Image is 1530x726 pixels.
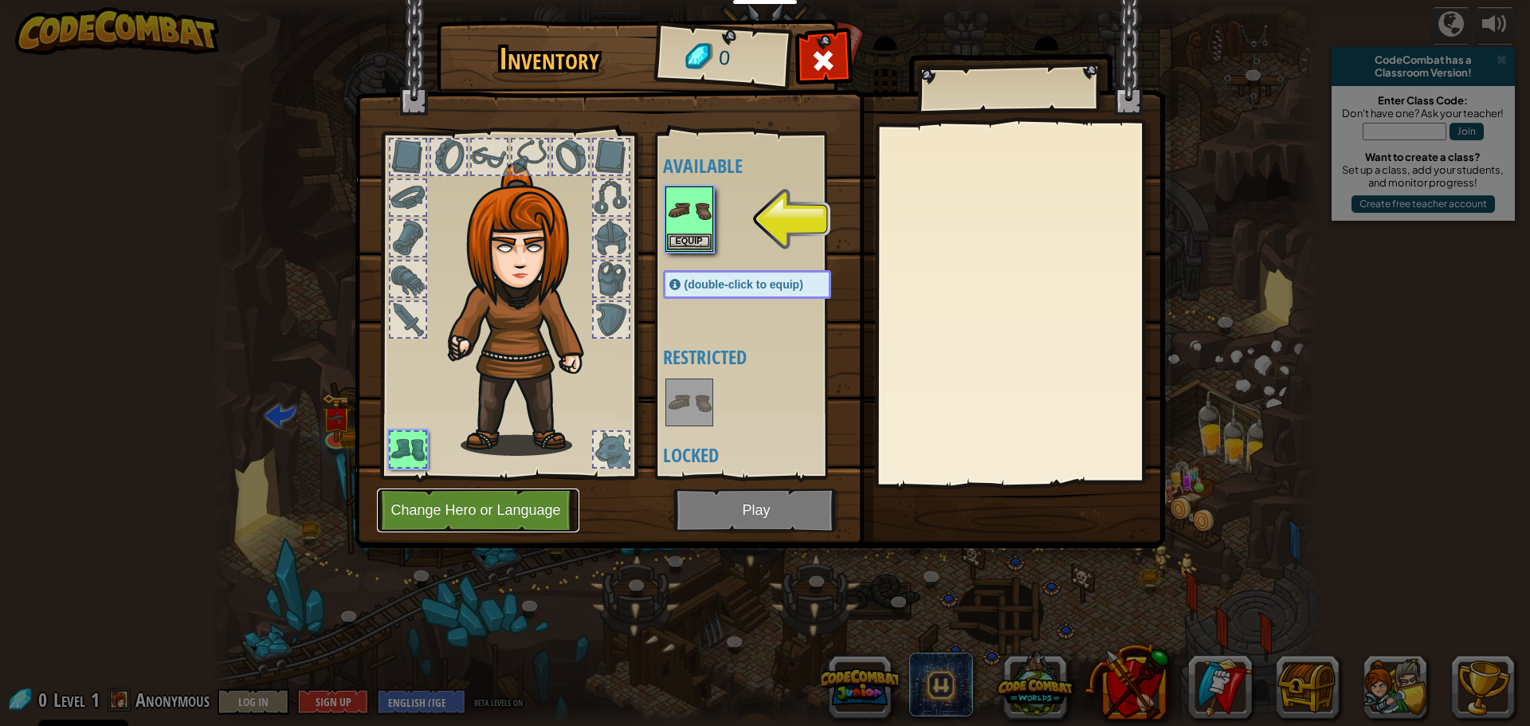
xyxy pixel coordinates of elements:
[685,278,803,291] span: (double-click to equip)
[441,163,612,456] img: hair_f2.png
[448,42,651,76] h1: Inventory
[663,347,863,367] h4: Restricted
[667,188,712,233] img: portrait.png
[663,445,863,465] h4: Locked
[717,44,731,73] span: 0
[663,155,863,176] h4: Available
[667,233,712,250] button: Equip
[667,380,712,425] img: portrait.png
[377,489,579,532] button: Change Hero or Language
